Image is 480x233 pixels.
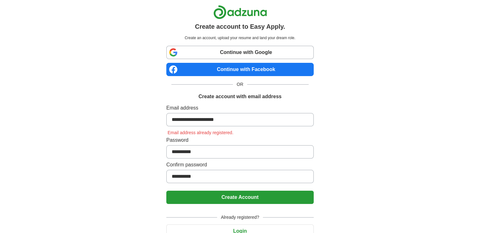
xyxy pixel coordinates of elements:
a: Continue with Google [166,46,314,59]
h1: Create account to Easy Apply. [195,22,285,31]
button: Create Account [166,191,314,204]
span: Already registered? [217,214,263,221]
p: Create an account, upload your resume and land your dream role. [168,35,312,41]
span: Email address already registered. [166,130,235,135]
h1: Create account with email address [199,93,281,100]
label: Confirm password [166,161,314,169]
label: Email address [166,104,314,112]
img: Adzuna logo [213,5,267,19]
span: OR [233,81,247,88]
label: Password [166,136,314,144]
a: Continue with Facebook [166,63,314,76]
